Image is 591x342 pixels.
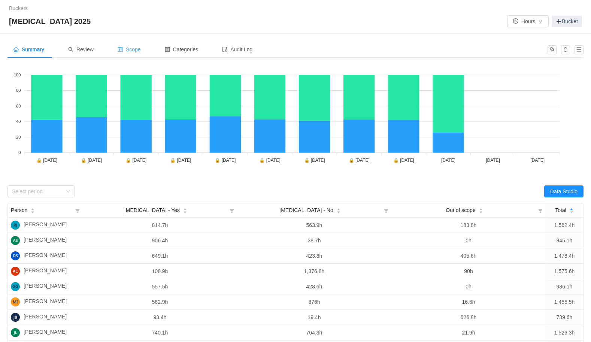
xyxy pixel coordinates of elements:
[183,207,187,212] div: Sort
[391,233,546,248] td: 0h
[16,88,21,93] tspan: 80
[30,207,35,212] div: Sort
[13,46,44,52] span: Summary
[170,157,191,163] tspan: 🔒 [DATE]
[544,185,584,197] button: Data Studio
[575,45,584,54] button: icon: menu
[24,236,67,245] span: [PERSON_NAME]
[215,157,236,163] tspan: 🔒 [DATE]
[11,282,20,291] img: GG
[237,310,391,325] td: 19.4h
[11,313,20,322] img: JB
[165,47,170,52] i: icon: profile
[393,157,414,163] tspan: 🔒 [DATE]
[16,119,21,124] tspan: 40
[14,73,21,77] tspan: 100
[36,157,57,163] tspan: 🔒 [DATE]
[479,210,483,212] i: icon: caret-down
[83,248,237,264] td: 649.1h
[124,206,180,214] span: [MEDICAL_DATA] - Yes
[13,47,19,52] i: icon: home
[569,207,574,212] div: Sort
[546,248,583,264] td: 1,478.4h
[237,325,391,341] td: 764.3h
[24,251,67,260] span: [PERSON_NAME]
[83,279,237,294] td: 557.5h
[81,157,102,163] tspan: 🔒 [DATE]
[279,206,333,214] span: [MEDICAL_DATA] - No
[548,45,557,54] button: icon: team
[546,279,583,294] td: 986.1h
[16,135,21,139] tspan: 20
[381,203,391,217] i: icon: filter
[83,310,237,325] td: 93.4h
[31,208,35,210] i: icon: caret-up
[569,208,573,210] i: icon: caret-up
[546,294,583,310] td: 1,455.5h
[237,248,391,264] td: 423.8h
[336,210,340,212] i: icon: caret-down
[9,15,95,27] span: [MEDICAL_DATA] 2025
[183,208,187,210] i: icon: caret-up
[11,236,20,245] img: AS
[11,206,27,214] span: Person
[125,157,146,163] tspan: 🔒 [DATE]
[118,46,141,52] span: Scope
[237,294,391,310] td: 876h
[479,207,483,212] div: Sort
[441,158,455,163] tspan: [DATE]
[68,46,94,52] span: Review
[391,294,546,310] td: 16.6h
[391,264,546,279] td: 90h
[183,210,187,212] i: icon: caret-down
[349,157,370,163] tspan: 🔒 [DATE]
[11,267,20,276] img: AC
[83,264,237,279] td: 108.9h
[546,310,583,325] td: 739.6h
[12,188,62,195] div: Select period
[83,294,237,310] td: 562.9h
[479,208,483,210] i: icon: caret-up
[11,328,20,337] img: JL
[304,157,325,163] tspan: 🔒 [DATE]
[72,203,83,217] i: icon: filter
[336,208,340,210] i: icon: caret-up
[391,218,546,233] td: 183.8h
[24,267,67,276] span: [PERSON_NAME]
[391,248,546,264] td: 405.6h
[237,218,391,233] td: 563.9h
[222,46,252,52] span: Audit Log
[391,310,546,325] td: 626.8h
[237,233,391,248] td: 38.7h
[546,233,583,248] td: 945.1h
[118,47,123,52] i: icon: control
[68,47,73,52] i: icon: search
[9,5,28,11] a: Buckets
[546,264,583,279] td: 1,575.6h
[83,325,237,341] td: 740.1h
[569,210,573,212] i: icon: caret-down
[83,233,237,248] td: 906.4h
[555,206,566,214] span: Total
[486,158,500,163] tspan: [DATE]
[24,313,67,322] span: [PERSON_NAME]
[259,157,280,163] tspan: 🔒 [DATE]
[552,16,582,27] a: Bucket
[11,251,20,260] img: DS
[18,150,21,155] tspan: 0
[237,264,391,279] td: 1,376.8h
[391,325,546,341] td: 21.9h
[66,189,70,194] i: icon: down
[446,206,475,214] span: Out of scope
[227,203,237,217] i: icon: filter
[530,158,545,163] tspan: [DATE]
[11,297,20,306] img: MI
[31,210,35,212] i: icon: caret-down
[24,297,67,306] span: [PERSON_NAME]
[16,104,21,108] tspan: 60
[24,328,67,337] span: [PERSON_NAME]
[561,45,570,54] button: icon: bell
[507,15,549,27] button: icon: clock-circleHoursicon: down
[535,203,546,217] i: icon: filter
[391,279,546,294] td: 0h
